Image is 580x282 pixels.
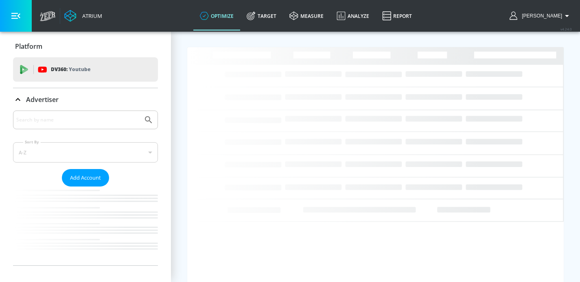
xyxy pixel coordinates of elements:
[26,95,59,104] p: Advertiser
[64,10,102,22] a: Atrium
[13,57,158,82] div: DV360: Youtube
[13,88,158,111] div: Advertiser
[13,111,158,265] div: Advertiser
[16,115,140,125] input: Search by name
[69,65,90,74] p: Youtube
[560,27,572,31] span: v 4.24.0
[519,13,562,19] span: login as: jen.breen@zefr.com
[330,1,376,30] a: Analyze
[240,1,283,30] a: Target
[13,187,158,265] nav: list of Advertiser
[70,173,101,182] span: Add Account
[79,12,102,20] div: Atrium
[62,169,109,187] button: Add Account
[283,1,330,30] a: measure
[15,42,42,51] p: Platform
[376,1,418,30] a: Report
[23,139,41,145] label: Sort By
[51,65,90,74] p: DV360:
[510,11,572,21] button: [PERSON_NAME]
[13,142,158,163] div: A-Z
[13,35,158,58] div: Platform
[193,1,240,30] a: optimize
